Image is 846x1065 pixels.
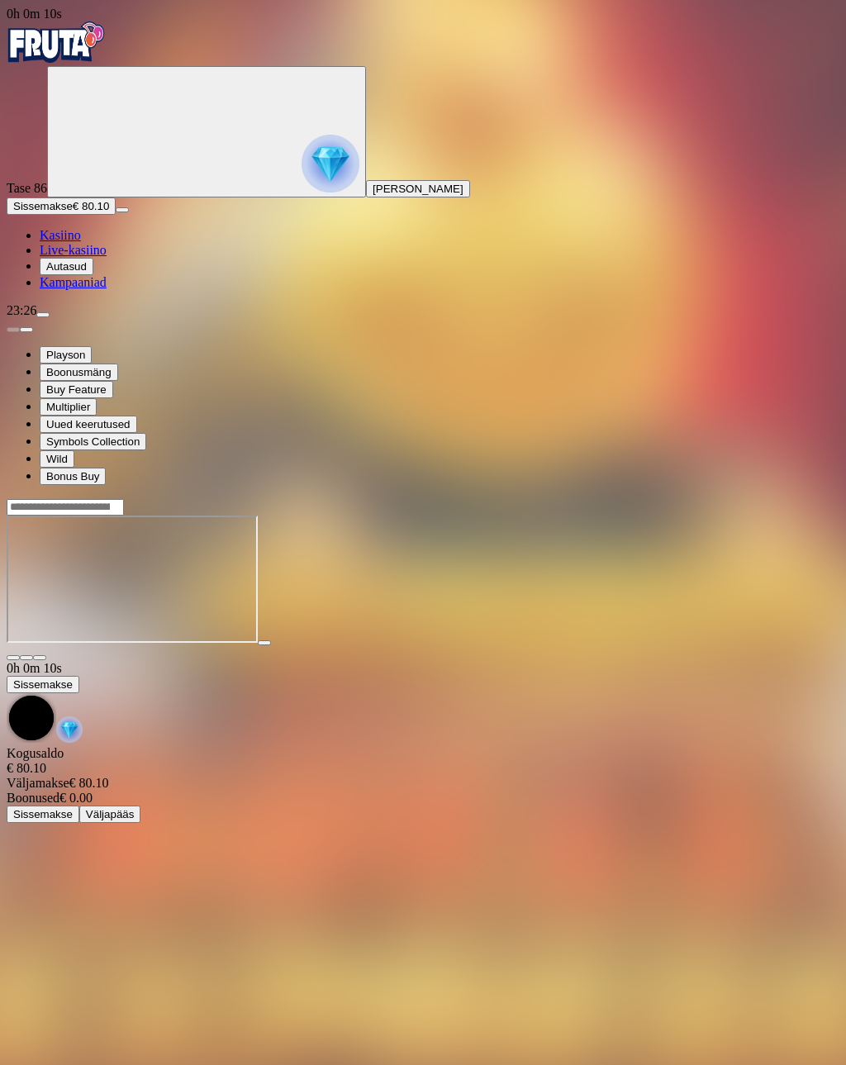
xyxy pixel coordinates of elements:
[13,200,73,212] span: Sissemakse
[79,806,141,823] button: Väljapääs
[7,516,258,643] iframe: Royal Express: Hold and Win
[40,258,93,275] button: Autasud
[40,433,146,450] button: Symbols Collection
[7,499,124,516] input: Search
[7,228,839,290] nav: Main menu
[7,21,839,290] nav: Primary
[7,51,106,65] a: Fruta
[46,349,85,361] span: Playson
[40,346,92,364] button: Playson
[20,655,33,660] button: chevron-down icon
[86,808,135,820] span: Väljapääs
[7,661,62,675] span: user session time
[40,243,107,257] a: Live-kasiino
[46,401,90,413] span: Multiplier
[7,327,20,332] button: prev slide
[7,181,47,195] span: Tase 86
[40,228,81,242] a: Kasiino
[40,398,97,416] button: Multiplier
[7,761,839,776] div: € 80.10
[46,366,112,378] span: Boonusmäng
[7,676,79,693] button: Sissemakse
[7,776,839,791] div: € 80.10
[7,7,62,21] span: user session time
[47,66,366,197] button: reward progress
[46,260,87,273] span: Autasud
[258,640,271,645] button: play icon
[40,381,113,398] button: Buy Feature
[7,776,69,790] span: Väljamakse
[46,383,107,396] span: Buy Feature
[40,416,137,433] button: Uued keerutused
[13,808,73,820] span: Sissemakse
[46,435,140,448] span: Symbols Collection
[7,746,839,776] div: Kogusaldo
[46,418,131,430] span: Uued keerutused
[7,303,36,317] span: 23:26
[56,716,83,743] img: reward-icon
[73,200,109,212] span: € 80.10
[40,364,118,381] button: Boonusmäng
[302,135,359,193] img: reward progress
[7,21,106,63] img: Fruta
[7,791,839,806] div: € 0.00
[46,453,68,465] span: Wild
[7,661,839,746] div: Game menu
[7,197,116,215] button: Sissemakseplus icon€ 80.10
[46,470,99,483] span: Bonus Buy
[7,655,20,660] button: close icon
[7,806,79,823] button: Sissemakse
[20,327,33,332] button: next slide
[40,450,74,468] button: Wild
[36,312,50,317] button: menu
[40,275,107,289] a: Kampaaniad
[116,207,129,212] button: menu
[7,746,839,823] div: Game menu content
[33,655,46,660] button: fullscreen icon
[366,180,470,197] button: [PERSON_NAME]
[40,468,106,485] button: Bonus Buy
[7,791,59,805] span: Boonused
[13,678,73,691] span: Sissemakse
[373,183,463,195] span: [PERSON_NAME]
